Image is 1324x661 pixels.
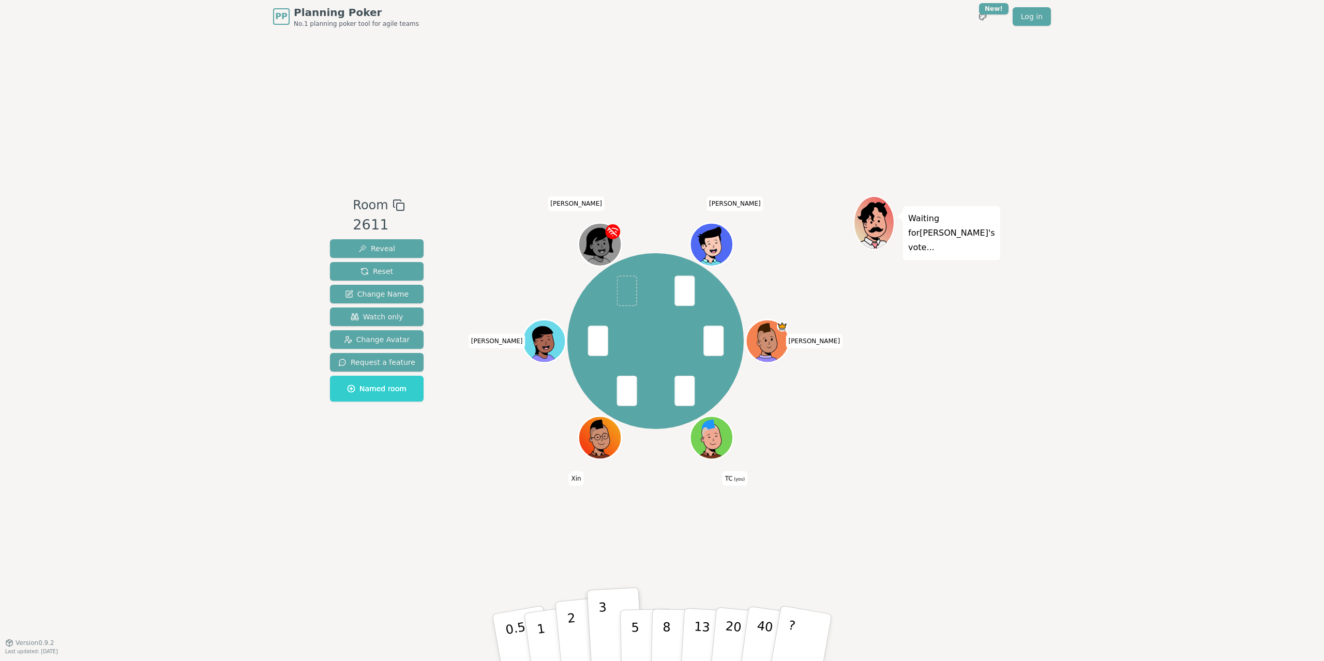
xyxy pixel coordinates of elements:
span: Click to change your name [569,471,584,485]
button: New! [973,7,992,26]
span: Click to change your name [469,334,525,348]
button: Reveal [330,239,424,258]
span: Change Name [345,289,409,299]
span: Room [353,196,388,214]
span: Version 0.9.2 [16,639,54,647]
span: Click to change your name [723,471,748,485]
span: (you) [733,476,745,481]
span: Click to change your name [548,196,605,211]
div: New! [979,3,1009,14]
span: PP [275,10,287,23]
p: Waiting for [PERSON_NAME] 's vote... [908,211,995,255]
div: 2611 [353,214,404,236]
button: Reset [330,262,424,281]
button: Watch only [330,308,424,326]
button: Change Avatar [330,330,424,349]
button: Version0.9.2 [5,639,54,647]
span: Click to change your name [706,196,763,211]
span: Named room [347,383,407,394]
span: Reveal [358,243,395,254]
span: Click to change your name [786,334,842,348]
span: Last updated: [DATE] [5,649,58,654]
span: Evan is the host [777,321,788,332]
span: Request a feature [338,357,415,367]
span: Watch only [351,312,403,322]
a: Log in [1013,7,1051,26]
button: Click to change your avatar [691,418,731,458]
a: PPPlanning PokerNo.1 planning poker tool for agile teams [273,5,419,28]
span: Reset [360,266,393,276]
span: Change Avatar [344,334,410,345]
button: Request a feature [330,353,424,372]
span: Planning Poker [294,5,419,20]
p: 3 [598,600,610,656]
button: Change Name [330,285,424,303]
button: Named room [330,376,424,402]
span: No.1 planning poker tool for agile teams [294,20,419,28]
